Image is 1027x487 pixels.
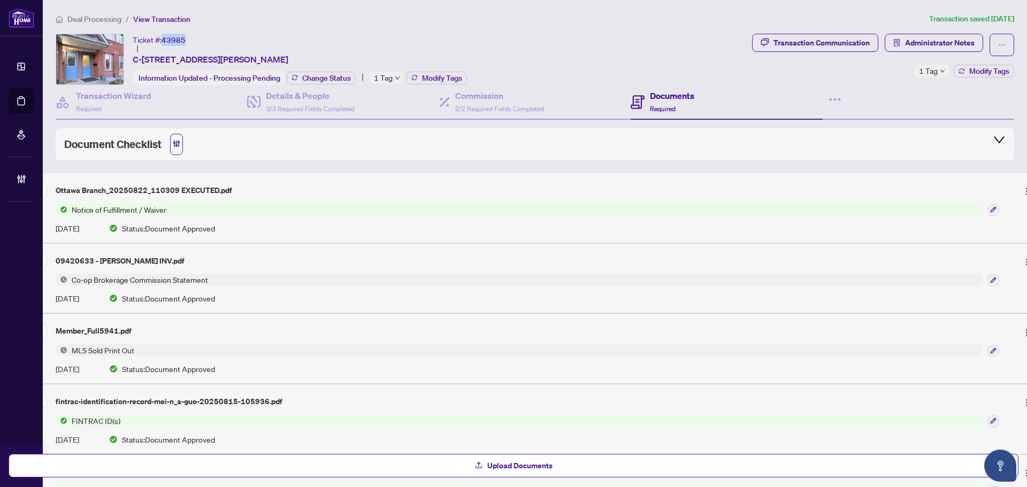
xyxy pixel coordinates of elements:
[56,292,79,304] span: [DATE]
[266,105,355,113] span: 3/3 Required Fields Completed
[969,67,1009,75] span: Modify Tags
[266,89,355,102] h4: Details & People
[455,105,544,113] span: 2/2 Required Fields Completed
[885,34,983,52] button: Administrator Notes
[133,53,288,66] span: C-[STREET_ADDRESS][PERSON_NAME]
[109,435,118,444] img: Document Status
[56,34,124,84] img: IMG-X12175956_1.jpg
[122,363,215,375] span: Status: Document Approved
[109,224,118,233] img: Document Status
[487,457,553,474] span: Upload Documents
[67,204,171,215] span: Notice of Fulfillment / Waiver
[455,89,544,102] h4: Commission
[109,294,118,303] img: Document Status
[76,105,102,113] span: Required
[67,14,121,24] span: Deal Processing
[773,34,870,51] div: Transaction Communication
[752,34,878,52] button: Transaction Communication
[56,16,63,23] span: home
[56,434,79,445] span: [DATE]
[56,204,67,215] img: Status Icon
[139,73,280,83] span: Information Updated - Processing Pending
[64,137,162,152] span: Document Checklist
[407,72,467,84] button: Modify Tags
[9,454,1018,477] button: Upload Documents
[56,396,1010,407] div: fintrac-identification-record-mei-n_a-guo-20250815-105936.pdf
[122,434,215,445] span: Status: Document Approved
[998,41,1006,49] span: ellipsis
[56,255,1010,267] div: 09420633 - [PERSON_NAME] INV.pdf
[133,34,186,46] div: Ticket #:
[940,68,945,74] span: down
[905,34,975,51] span: Administrator Notes
[650,89,694,102] h4: Documents
[287,72,356,84] button: Change Status
[56,344,67,356] img: Status Icon
[122,292,215,304] span: Status: Document Approved
[9,8,34,28] img: logo
[650,105,676,113] span: Required
[56,274,67,285] img: Status Icon
[56,363,79,375] span: [DATE]
[302,74,351,82] span: Change Status
[162,35,186,45] span: 43985
[919,65,938,77] span: 1 Tag
[64,134,1006,155] div: Document Checklist
[122,222,215,234] span: Status: Document Approved
[56,415,67,427] img: Status Icon
[395,75,400,81] span: down
[422,74,462,82] span: Modify Tags
[893,39,901,47] span: solution
[929,13,1014,25] article: Transaction saved [DATE]
[133,14,190,24] span: View Transaction
[954,65,1014,78] button: Modify Tags
[374,72,393,84] span: 1 Tag
[76,89,151,102] h4: Transaction Wizard
[126,13,129,25] li: /
[109,365,118,373] img: Document Status
[67,415,125,427] span: FINTRAC ID(s)
[67,274,212,285] span: Co-op Brokerage Commission Statement
[56,222,79,234] span: [DATE]
[56,184,1010,196] div: Ottawa Branch_20250822_110309 EXECUTED.pdf
[67,344,139,356] span: MLS Sold Print Out
[984,450,1016,482] button: Open asap
[56,325,1010,337] div: Member_Full5941.pdf
[993,133,1006,146] span: collapsed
